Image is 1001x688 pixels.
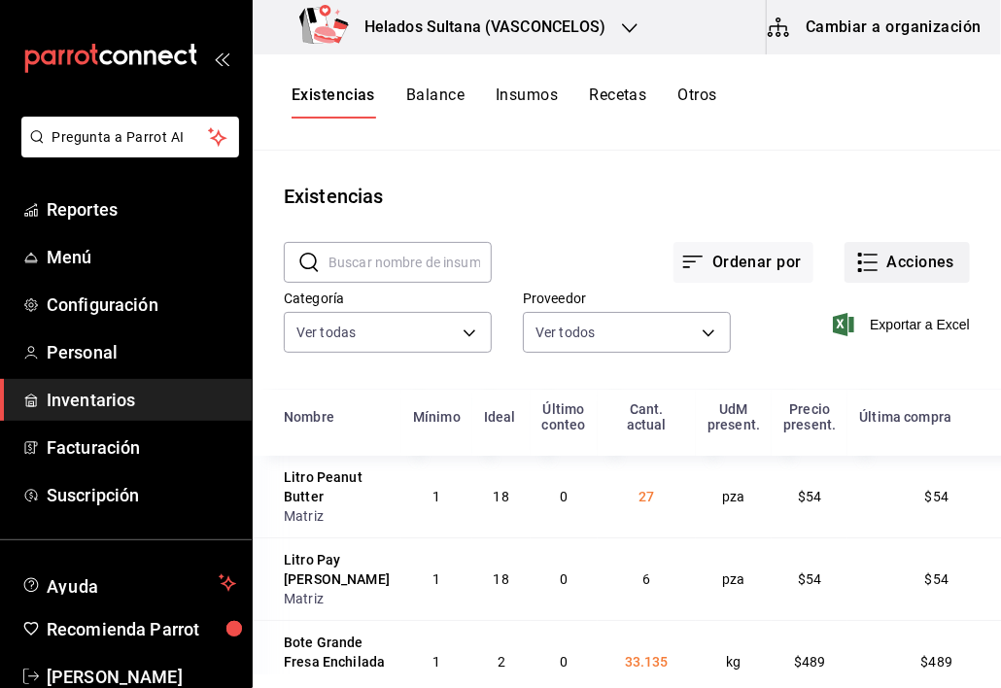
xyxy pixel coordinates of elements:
[560,654,568,670] span: 0
[284,550,390,589] div: Litro Pay [PERSON_NAME]
[794,654,826,670] span: $489
[14,141,239,161] a: Pregunta a Parrot AI
[47,482,236,508] span: Suscripción
[696,456,772,537] td: pza
[494,489,509,504] span: 18
[798,489,821,504] span: $54
[609,401,685,432] div: Cant. actual
[284,633,390,671] div: Bote Grande Fresa Enchilada
[925,571,949,587] span: $54
[783,401,836,432] div: Precio present.
[625,654,669,670] span: 33.135
[349,16,606,39] h3: Helados Sultana (VASCONCELOS)
[925,489,949,504] span: $54
[798,571,821,587] span: $54
[859,409,951,425] div: Última compra
[523,292,731,306] label: Proveedor
[52,127,209,148] span: Pregunta a Parrot AI
[292,86,375,119] button: Existencias
[284,467,390,506] div: Litro Peanut Butter
[47,387,236,413] span: Inventarios
[494,571,509,587] span: 18
[535,323,595,342] span: Ver todos
[284,409,334,425] div: Nombre
[560,571,568,587] span: 0
[214,51,229,66] button: open_drawer_menu
[284,182,383,211] div: Existencias
[406,86,465,119] button: Balance
[673,242,813,283] button: Ordenar por
[47,292,236,318] span: Configuración
[589,86,646,119] button: Recetas
[47,196,236,223] span: Reportes
[642,571,650,587] span: 6
[432,489,440,504] span: 1
[560,489,568,504] span: 0
[47,244,236,270] span: Menú
[413,409,461,425] div: Mínimo
[678,86,717,119] button: Otros
[284,506,390,526] div: Matriz
[296,323,356,342] span: Ver todas
[837,313,970,336] button: Exportar a Excel
[484,409,516,425] div: Ideal
[542,401,586,432] div: Último conteo
[696,537,772,620] td: pza
[47,434,236,461] span: Facturación
[284,292,492,306] label: Categoría
[639,489,654,504] span: 27
[432,571,440,587] span: 1
[845,242,970,283] button: Acciones
[496,86,558,119] button: Insumos
[498,654,505,670] span: 2
[708,401,760,432] div: UdM present.
[432,654,440,670] span: 1
[47,571,211,595] span: Ayuda
[292,86,717,119] div: navigation tabs
[284,589,390,608] div: Matriz
[47,616,236,642] span: Recomienda Parrot
[47,339,236,365] span: Personal
[328,243,492,282] input: Buscar nombre de insumo
[921,654,953,670] span: $489
[21,117,239,157] button: Pregunta a Parrot AI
